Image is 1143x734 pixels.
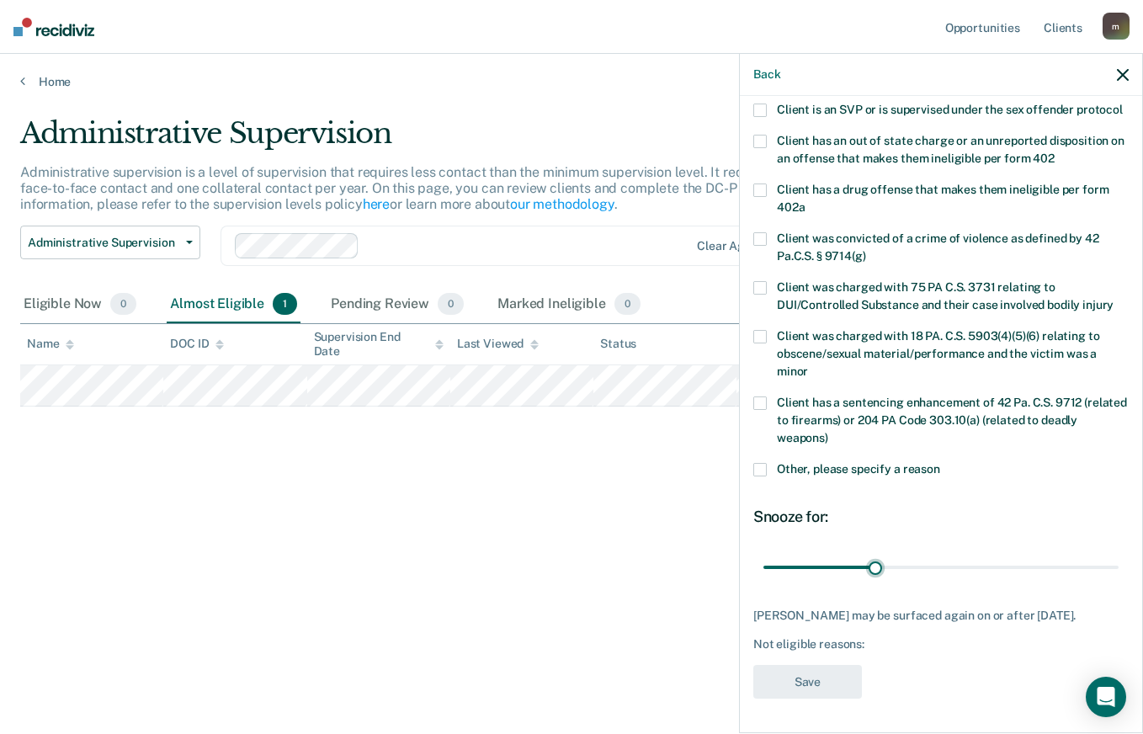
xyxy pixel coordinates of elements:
a: Home [20,74,1123,89]
span: 0 [438,293,464,315]
span: Client was convicted of a crime of violence as defined by 42 Pa.C.S. § 9714(g) [777,231,1099,263]
span: Client is an SVP or is supervised under the sex offender protocol [777,103,1123,116]
button: Save [753,665,862,699]
div: Eligible Now [20,286,140,323]
div: Name [27,337,74,351]
span: 0 [614,293,641,315]
button: Back [753,67,780,82]
span: Client was charged with 75 PA C.S. 3731 relating to DUI/Controlled Substance and their case invol... [777,280,1114,311]
span: Other, please specify a reason [777,462,940,476]
span: Administrative Supervision [28,236,179,250]
div: Status [600,337,636,351]
span: Client has a sentencing enhancement of 42 Pa. C.S. 9712 (related to firearms) or 204 PA Code 303.... [777,396,1127,444]
span: 1 [273,293,297,315]
a: here [363,196,390,212]
div: Open Intercom Messenger [1086,677,1126,717]
span: 0 [110,293,136,315]
div: Almost Eligible [167,286,300,323]
div: Clear agents [697,239,768,253]
a: our methodology [510,196,614,212]
span: Client has an out of state charge or an unreported disposition on an offense that makes them inel... [777,134,1124,165]
div: Snooze for: [753,508,1129,526]
div: Supervision End Date [314,330,444,359]
div: DOC ID [170,337,224,351]
div: Pending Review [327,286,467,323]
div: Not eligible reasons: [753,637,1129,652]
span: Client was charged with 18 PA. C.S. 5903(4)(5)(6) relating to obscene/sexual material/performance... [777,329,1099,378]
div: Administrative Supervision [20,116,878,164]
div: m [1103,13,1130,40]
img: Recidiviz [13,18,94,36]
div: [PERSON_NAME] may be surfaced again on or after [DATE]. [753,609,1129,623]
span: Client has a drug offense that makes them ineligible per form 402a [777,183,1108,214]
div: Last Viewed [457,337,539,351]
p: Administrative supervision is a level of supervision that requires less contact than the minimum ... [20,164,859,212]
div: Marked Ineligible [494,286,644,323]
